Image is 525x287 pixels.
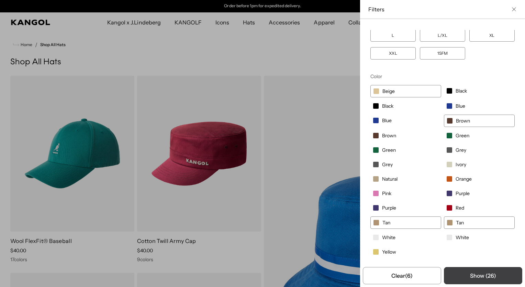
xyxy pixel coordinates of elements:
span: Natural [382,176,398,182]
span: Green [456,132,469,139]
span: White [456,234,469,241]
label: 1SFM [420,47,465,60]
span: Grey [456,147,466,153]
span: Purple [382,205,396,211]
label: XL [469,29,515,42]
span: Yellow [382,249,396,255]
span: Pink [382,190,391,196]
span: Filters [368,6,509,13]
span: Ivory [456,161,466,168]
span: Brown [456,118,470,124]
span: Purple [456,190,470,196]
span: Blue [456,103,465,109]
span: Brown [382,132,396,139]
span: Red [456,205,464,211]
button: Remove all filters [363,267,441,284]
span: White [382,234,395,241]
label: L/XL [420,29,465,42]
span: Beige [382,88,395,94]
span: Blue [382,117,392,124]
span: Grey [382,161,393,168]
label: XXL [370,47,416,60]
span: Tan [382,220,390,226]
button: Close filter list [511,7,517,12]
span: Orange [456,176,472,182]
span: Black [456,88,467,94]
span: Green [382,147,396,153]
div: Color [370,73,515,79]
label: L [370,29,416,42]
span: Tan [456,220,464,226]
span: Black [382,103,393,109]
button: Apply selected filters [444,267,522,284]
